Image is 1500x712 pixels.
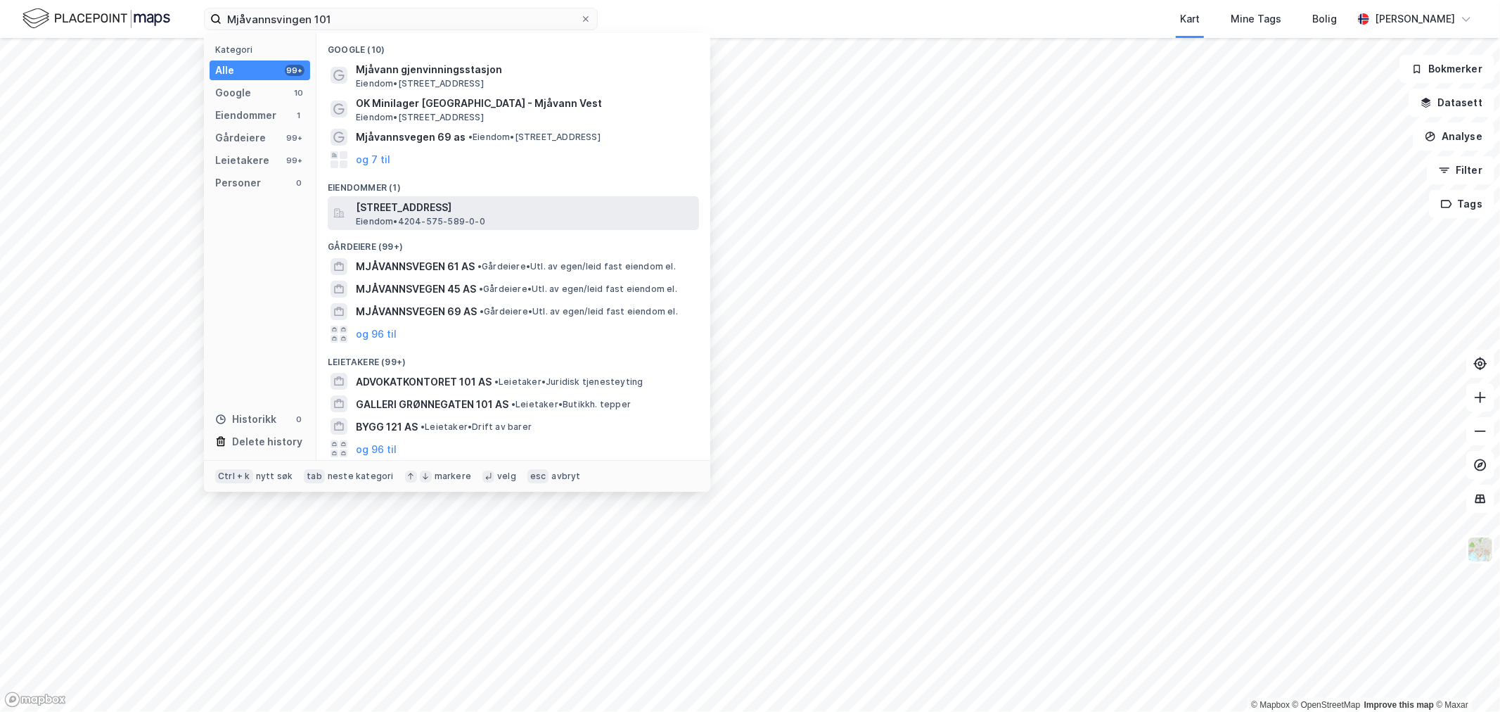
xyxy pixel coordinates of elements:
[215,62,234,79] div: Alle
[293,414,305,425] div: 0
[468,132,473,142] span: •
[435,471,471,482] div: markere
[215,129,266,146] div: Gårdeiere
[468,132,601,143] span: Eiendom • [STREET_ADDRESS]
[494,376,643,388] span: Leietaker • Juridisk tjenesteyting
[477,261,482,272] span: •
[356,440,397,457] button: og 96 til
[356,151,390,168] button: og 7 til
[1467,536,1494,563] img: Z
[316,171,710,196] div: Eiendommer (1)
[480,306,484,317] span: •
[527,469,549,483] div: esc
[215,44,310,55] div: Kategori
[1364,700,1434,710] a: Improve this map
[356,61,693,78] span: Mjåvann gjenvinningsstasjon
[356,95,693,112] span: OK Minilager [GEOGRAPHIC_DATA] - Mjåvann Vest
[356,326,397,343] button: og 96 til
[356,129,466,146] span: Mjåvannsvegen 69 as
[1430,644,1500,712] iframe: Chat Widget
[511,399,631,410] span: Leietaker • Butikkh. tepper
[316,33,710,58] div: Google (10)
[304,469,325,483] div: tab
[356,216,485,227] span: Eiendom • 4204-575-589-0-0
[477,261,676,272] span: Gårdeiere • Utl. av egen/leid fast eiendom el.
[1375,11,1455,27] div: [PERSON_NAME]
[356,199,693,216] span: [STREET_ADDRESS]
[285,132,305,144] div: 99+
[1427,156,1494,184] button: Filter
[222,8,580,30] input: Søk på adresse, matrikkel, gårdeiere, leietakere eller personer
[316,345,710,371] div: Leietakere (99+)
[215,107,276,124] div: Eiendommer
[1430,644,1500,712] div: Kontrollprogram for chat
[356,78,484,89] span: Eiendom • [STREET_ADDRESS]
[293,177,305,189] div: 0
[215,174,261,191] div: Personer
[1293,700,1361,710] a: OpenStreetMap
[215,84,251,101] div: Google
[479,284,483,294] span: •
[356,396,508,413] span: GALLERI GRØNNEGATEN 101 AS
[494,376,499,387] span: •
[356,374,492,390] span: ADVOKATKONTORET 101 AS
[421,421,532,433] span: Leietaker • Drift av barer
[1312,11,1337,27] div: Bolig
[1180,11,1200,27] div: Kart
[356,303,477,320] span: MJÅVANNSVEGEN 69 AS
[356,281,476,298] span: MJÅVANNSVEGEN 45 AS
[1231,11,1281,27] div: Mine Tags
[215,411,276,428] div: Historikk
[256,471,293,482] div: nytt søk
[215,152,269,169] div: Leietakere
[285,65,305,76] div: 99+
[285,155,305,166] div: 99+
[1409,89,1494,117] button: Datasett
[23,6,170,31] img: logo.f888ab2527a4732fd821a326f86c7f29.svg
[1413,122,1494,151] button: Analyse
[356,258,475,275] span: MJÅVANNSVEGEN 61 AS
[356,112,484,123] span: Eiendom • [STREET_ADDRESS]
[293,110,305,121] div: 1
[232,433,302,450] div: Delete history
[316,230,710,255] div: Gårdeiere (99+)
[215,469,253,483] div: Ctrl + k
[497,471,516,482] div: velg
[293,87,305,98] div: 10
[328,471,394,482] div: neste kategori
[480,306,678,317] span: Gårdeiere • Utl. av egen/leid fast eiendom el.
[421,421,425,432] span: •
[511,399,515,409] span: •
[479,284,677,295] span: Gårdeiere • Utl. av egen/leid fast eiendom el.
[551,471,580,482] div: avbryt
[1399,55,1494,83] button: Bokmerker
[4,692,66,708] a: Mapbox homepage
[356,419,418,436] span: BYGG 121 AS
[1429,190,1494,218] button: Tags
[1251,700,1290,710] a: Mapbox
